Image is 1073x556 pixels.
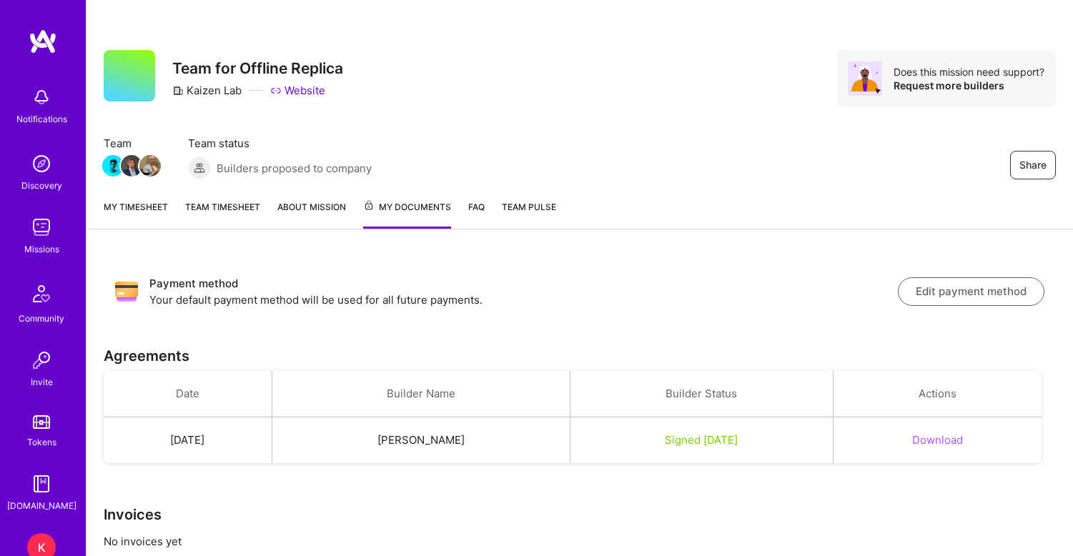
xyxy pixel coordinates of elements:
[1019,158,1047,172] span: Share
[898,277,1044,306] button: Edit payment method
[272,417,570,464] td: [PERSON_NAME]
[188,157,211,179] img: Builders proposed to company
[21,178,62,193] div: Discovery
[468,199,485,229] a: FAQ
[27,470,56,498] img: guide book
[7,498,76,513] div: [DOMAIN_NAME]
[149,275,898,292] h3: Payment method
[104,199,168,229] a: My timesheet
[502,202,556,212] span: Team Pulse
[33,415,50,429] img: tokens
[502,199,556,229] a: Team Pulse
[141,154,159,178] a: Team Member Avatar
[104,154,122,178] a: Team Member Avatar
[27,213,56,242] img: teamwork
[894,79,1044,92] div: Request more builders
[363,199,451,229] a: My Documents
[894,65,1044,79] div: Does this mission need support?
[588,432,816,447] div: Signed [DATE]
[16,111,67,126] div: Notifications
[149,292,898,307] p: Your default payment method will be used for all future payments.
[122,154,141,178] a: Team Member Avatar
[24,277,59,311] img: Community
[29,29,57,54] img: logo
[270,83,325,98] a: Website
[272,371,570,417] th: Builder Name
[848,61,882,96] img: Avatar
[115,280,138,303] img: Payment method
[277,199,346,229] a: About Mission
[833,371,1041,417] th: Actions
[104,136,159,151] span: Team
[27,149,56,178] img: discovery
[912,432,963,447] button: Download
[139,155,161,177] img: Team Member Avatar
[27,435,56,450] div: Tokens
[570,371,833,417] th: Builder Status
[27,83,56,111] img: bell
[172,83,242,98] div: Kaizen Lab
[104,417,272,464] td: [DATE]
[104,371,272,417] th: Date
[104,506,1056,523] h3: Invoices
[104,534,1056,549] p: No invoices yet
[363,199,451,215] span: My Documents
[121,155,142,177] img: Team Member Avatar
[31,374,53,389] div: Invite
[102,155,124,177] img: Team Member Avatar
[217,161,372,176] span: Builders proposed to company
[185,199,260,229] a: Team timesheet
[27,346,56,374] img: Invite
[172,59,343,77] h3: Team for Offline Replica
[19,311,64,326] div: Community
[104,347,1056,364] h3: Agreements
[24,242,59,257] div: Missions
[172,85,184,96] i: icon CompanyGray
[188,136,372,151] span: Team status
[1010,151,1056,179] button: Share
